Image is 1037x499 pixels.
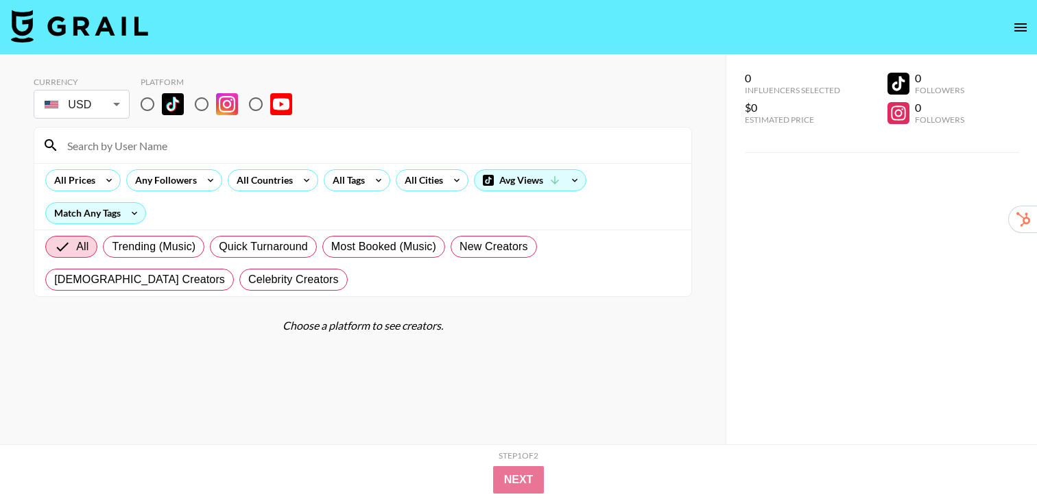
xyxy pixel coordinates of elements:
div: 0 [745,71,840,85]
button: Next [493,466,545,494]
div: Estimated Price [745,114,840,125]
span: Trending (Music) [112,239,195,255]
div: $0 [745,101,840,114]
div: All Cities [396,170,446,191]
div: Any Followers [127,170,200,191]
div: Step 1 of 2 [499,450,538,461]
div: All Tags [324,170,368,191]
div: Followers [915,85,964,95]
div: All Prices [46,170,98,191]
div: USD [36,93,127,117]
span: [DEMOGRAPHIC_DATA] Creators [54,271,225,288]
span: New Creators [460,239,528,255]
button: open drawer [1007,14,1034,41]
span: Quick Turnaround [219,239,308,255]
input: Search by User Name [59,134,683,156]
img: YouTube [270,93,292,115]
img: TikTok [162,93,184,115]
span: All [76,239,88,255]
span: Most Booked (Music) [331,239,436,255]
img: Instagram [216,93,238,115]
div: Avg Views [475,170,586,191]
div: Followers [915,114,964,125]
div: Platform [141,77,303,87]
div: Influencers Selected [745,85,840,95]
div: 0 [915,71,964,85]
div: Choose a platform to see creators. [34,319,692,332]
div: Currency [34,77,130,87]
div: Match Any Tags [46,203,145,223]
div: All Countries [228,170,296,191]
img: Grail Talent [11,10,148,42]
span: Celebrity Creators [248,271,339,288]
div: 0 [915,101,964,114]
